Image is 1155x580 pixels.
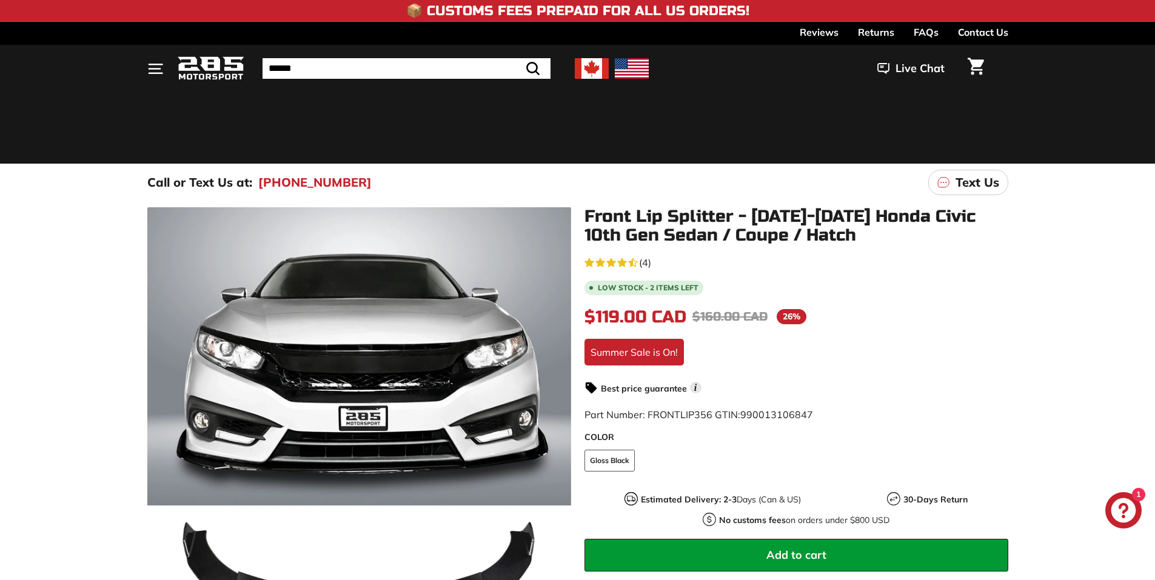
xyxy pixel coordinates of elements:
[690,382,701,393] span: i
[147,173,252,192] p: Call or Text Us at:
[692,309,768,324] span: $160.00 CAD
[858,22,894,42] a: Returns
[641,494,737,505] strong: Estimated Delivery: 2-3
[862,53,960,84] button: Live Chat
[601,383,687,394] strong: Best price guarantee
[263,58,551,79] input: Search
[641,493,801,506] p: Days (Can & US)
[639,255,651,270] span: (4)
[766,548,826,562] span: Add to cart
[406,4,749,18] h4: 📦 Customs Fees Prepaid for All US Orders!
[584,408,813,421] span: Part Number: FRONTLIP356 GTIN:
[903,494,968,505] strong: 30-Days Return
[258,173,372,192] a: [PHONE_NUMBER]
[896,61,945,76] span: Live Chat
[800,22,839,42] a: Reviews
[584,539,1008,572] button: Add to cart
[777,309,806,324] span: 26%
[1102,492,1145,532] inbox-online-store-chat: Shopify online store chat
[914,22,939,42] a: FAQs
[956,173,999,192] p: Text Us
[740,408,813,421] span: 990013106847
[584,431,1008,444] label: COLOR
[960,48,991,89] a: Cart
[584,207,1008,245] h1: Front Lip Splitter - [DATE]-[DATE] Honda Civic 10th Gen Sedan / Coupe / Hatch
[584,254,1008,270] a: 4.3 rating (4 votes)
[719,514,889,527] p: on orders under $800 USD
[928,170,1008,195] a: Text Us
[178,55,244,83] img: Logo_285_Motorsport_areodynamics_components
[584,307,686,327] span: $119.00 CAD
[958,22,1008,42] a: Contact Us
[719,515,786,525] strong: No customs fees
[598,284,698,292] span: Low stock - 2 items left
[584,339,684,365] div: Summer Sale is On!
